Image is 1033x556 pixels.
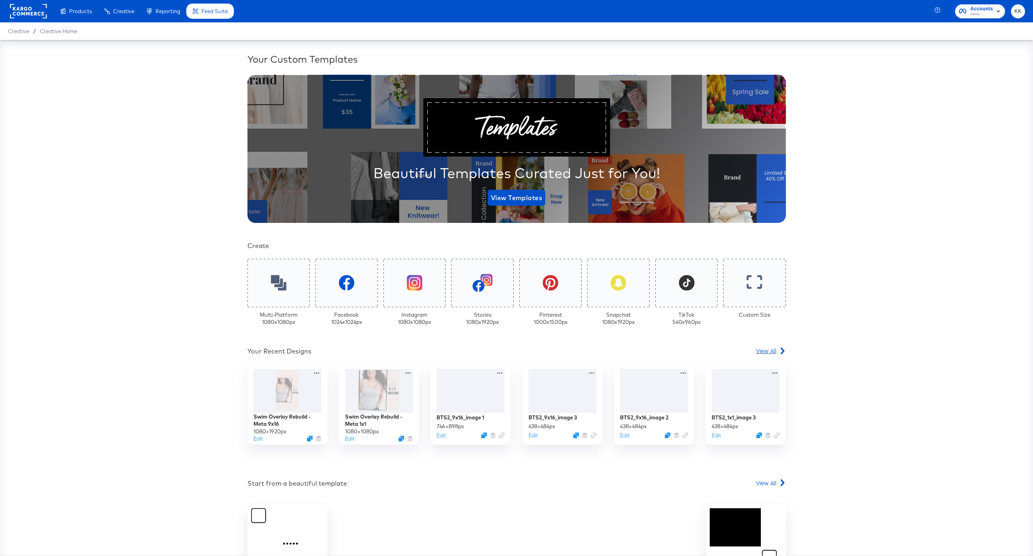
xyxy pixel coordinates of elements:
span: View All [756,347,776,355]
div: Swim Overlay Rebuild - Meta 9x16 [253,413,321,428]
div: Instagram 1080 x 1080 px [398,311,431,326]
div: Beautiful Templates Curated Just for You! [373,163,660,183]
button: KK [1011,4,1025,18]
span: View All [756,479,776,487]
div: BTS2_9x16_image 1746×898pxEditDuplicate [431,365,511,445]
div: BTS2_9x16_image 3438×484pxEditDuplicate [522,365,602,445]
div: 746 × 898 px [437,423,464,430]
div: Your Custom Templates [247,52,786,66]
div: BTS2_9x16_image 2438×484pxEditDuplicate [614,365,694,445]
span: Creative [8,28,29,34]
div: Multi-Platform 1080 x 1080 px [260,311,297,326]
div: Swim Overlay Rebuild - Meta 1x1 [345,413,413,428]
a: View All [756,347,786,358]
span: / [29,28,40,34]
span: Feed Suite [201,8,228,14]
span: KK [1014,7,1022,16]
div: 1080 × 1080 px [345,428,379,435]
div: BTS2_9x16_image 3 [528,414,577,421]
span: Aerie [970,11,993,18]
div: Snapchat 1080 x 1920 px [602,311,635,326]
div: Swim Overlay Rebuild - Meta 9x161080×1920pxEditDuplicate [247,365,327,445]
button: Edit [437,432,446,439]
div: BTS2_9x16_image 2 [620,414,668,421]
svg: Duplicate [399,436,404,441]
div: 438 × 484 px [620,423,647,430]
button: Edit [253,435,263,443]
div: Pinterest 1000 x 1500 px [534,311,568,326]
a: Creative Home [40,28,77,34]
svg: Duplicate [573,433,579,438]
div: 1080 × 1920 px [253,428,287,435]
div: Start from a beautiful template [247,479,347,488]
div: Create [247,241,786,250]
svg: Link [774,433,780,438]
svg: Link [591,433,596,438]
svg: Duplicate [481,433,487,438]
a: View All [756,479,786,490]
div: 438 × 484 px [712,423,738,430]
span: Reporting [156,8,180,14]
div: Stories 1080 x 1920 px [466,311,499,326]
span: Creative [113,8,134,14]
span: View Templates [491,192,542,203]
span: Products [69,8,92,14]
div: BTS2_1x1_image 3 [712,414,756,421]
svg: Duplicate [665,433,670,438]
span: Accounts [970,5,993,13]
div: 438 × 484 px [528,423,555,430]
svg: Duplicate [756,433,762,438]
div: TikTok 540 x 960 px [672,311,701,326]
button: Edit [712,432,721,439]
div: Your Recent Designs [247,347,311,356]
button: Edit [528,432,538,439]
div: Facebook 1024 x 1024 px [331,311,362,326]
div: Swim Overlay Rebuild - Meta 1x11080×1080pxEditDuplicate [339,365,419,445]
button: View Templates [488,190,545,206]
button: AccountsAerie [955,4,1005,18]
svg: Link [682,433,688,438]
div: BTS2_9x16_image 1 [437,414,484,421]
div: BTS2_1x1_image 3438×484pxEditDuplicate [706,365,786,445]
button: Edit [345,435,354,443]
svg: Link [499,433,505,438]
div: Custom Size [739,311,770,319]
button: Edit [620,432,629,439]
svg: Duplicate [307,436,313,441]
